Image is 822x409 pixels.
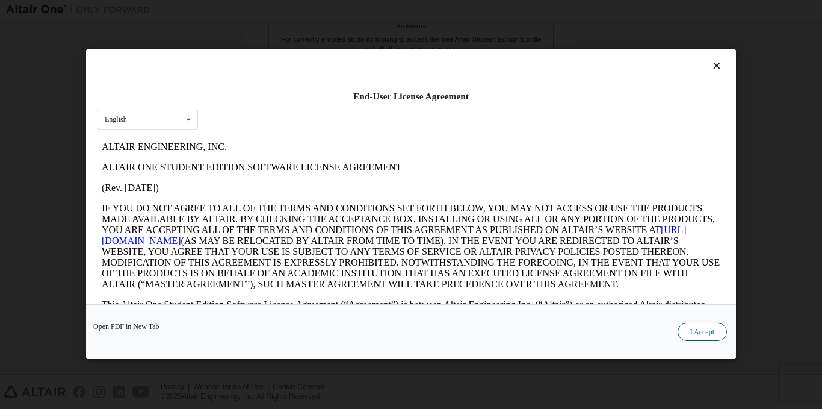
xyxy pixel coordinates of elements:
div: English [105,116,127,123]
p: This Altair One Student Edition Software License Agreement (“Agreement”) is between Altair Engine... [5,163,623,206]
p: ALTAIR ENGINEERING, INC. [5,5,623,16]
p: ALTAIR ONE STUDENT EDITION SOFTWARE LICENSE AGREEMENT [5,25,623,36]
p: IF YOU DO NOT AGREE TO ALL OF THE TERMS AND CONDITIONS SET FORTH BELOW, YOU MAY NOT ACCESS OR USE... [5,66,623,153]
div: End-User License Agreement [97,90,725,102]
a: Open PDF in New Tab [93,323,159,331]
a: [URL][DOMAIN_NAME] [5,88,590,109]
p: (Rev. [DATE]) [5,46,623,57]
button: I Accept [678,323,727,342]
